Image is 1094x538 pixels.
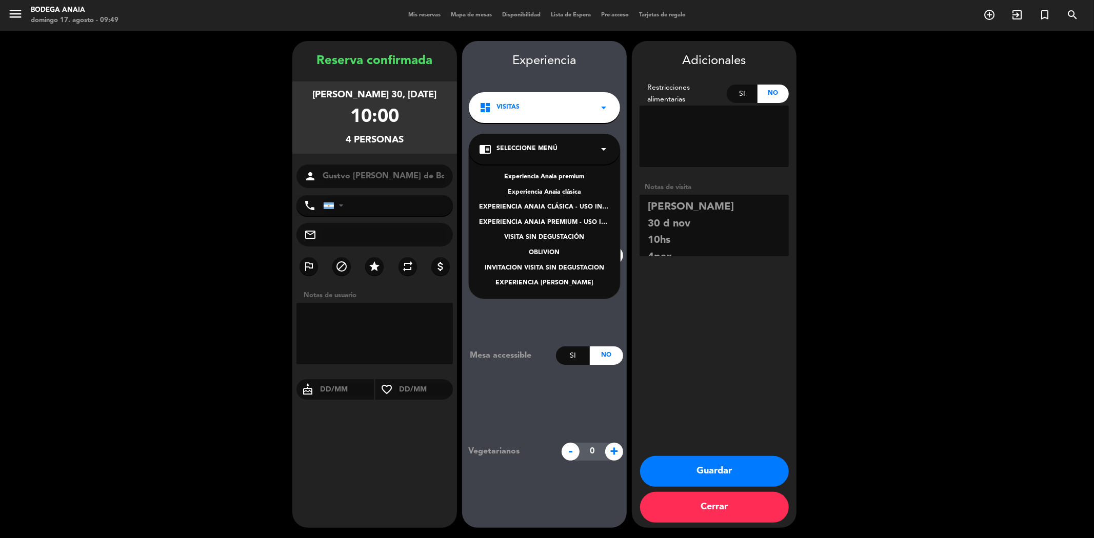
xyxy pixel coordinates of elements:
span: Pre-acceso [596,12,634,18]
i: arrow_drop_down [598,143,610,155]
input: DD/MM [398,383,453,396]
div: Argentina: +54 [324,196,347,215]
div: domingo 17. agosto - 09:49 [31,15,118,26]
i: dashboard [479,101,491,114]
span: Lista de Espera [546,12,596,18]
div: Reserva confirmada [292,51,457,71]
i: cake [296,383,319,396]
i: favorite_border [375,383,398,396]
i: mail_outline [304,229,316,241]
span: Disponibilidad [497,12,546,18]
div: No [758,85,789,103]
button: menu [8,6,23,25]
input: DD/MM [319,383,374,396]
i: menu [8,6,23,22]
span: Tarjetas de regalo [634,12,691,18]
div: Notas de visita [640,182,789,193]
div: INVITACION VISITA SIN DEGUSTACION [479,263,610,274]
span: Mapa de mesas [446,12,497,18]
i: attach_money [434,260,447,273]
div: Experiencia Anaia clásica [479,188,610,198]
div: EXPERIENCIA [PERSON_NAME] [479,278,610,288]
div: EXPERIENCIA ANAIA PREMIUM - USO INTERNO SIN COSTO [479,218,610,228]
button: Cerrar [640,492,789,523]
i: chrome_reader_mode [479,143,491,155]
i: turned_in_not [1039,9,1051,21]
span: Seleccione Menú [496,144,558,154]
i: search [1066,9,1079,21]
span: Mis reservas [403,12,446,18]
div: 4 personas [346,133,404,148]
i: phone [304,199,316,212]
i: arrow_drop_down [598,101,610,114]
div: Notas de usuario [299,290,457,301]
div: Restricciones alimentarias [640,82,727,106]
div: Vegetarianos [461,445,556,458]
i: repeat [402,260,414,273]
div: 10:00 [350,102,399,133]
div: Bodega Anaia [31,5,118,15]
div: Si [727,85,758,103]
i: star [368,260,381,273]
button: Guardar [640,456,789,487]
div: Mesa accessible [462,349,556,362]
span: - [562,443,580,461]
div: VISITA SIN DEGUSTACIÓN [479,233,610,243]
div: Adicionales [640,51,789,71]
div: Experiencia Anaia premium [479,172,610,182]
i: exit_to_app [1011,9,1023,21]
i: add_circle_outline [983,9,996,21]
div: Experiencia [462,51,627,71]
i: person [304,170,316,182]
span: VISITAS [496,102,520,113]
div: [PERSON_NAME] 30, [DATE] [313,88,437,102]
div: OBLIVION [479,248,610,258]
div: EXPERIENCIA ANAIA CLÁSICA - USO INTERNO SIN COSTO [479,202,610,213]
div: Si [556,346,589,365]
i: outlined_flag [303,260,315,273]
i: block [335,260,348,273]
div: No [590,346,623,365]
span: + [605,443,623,461]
